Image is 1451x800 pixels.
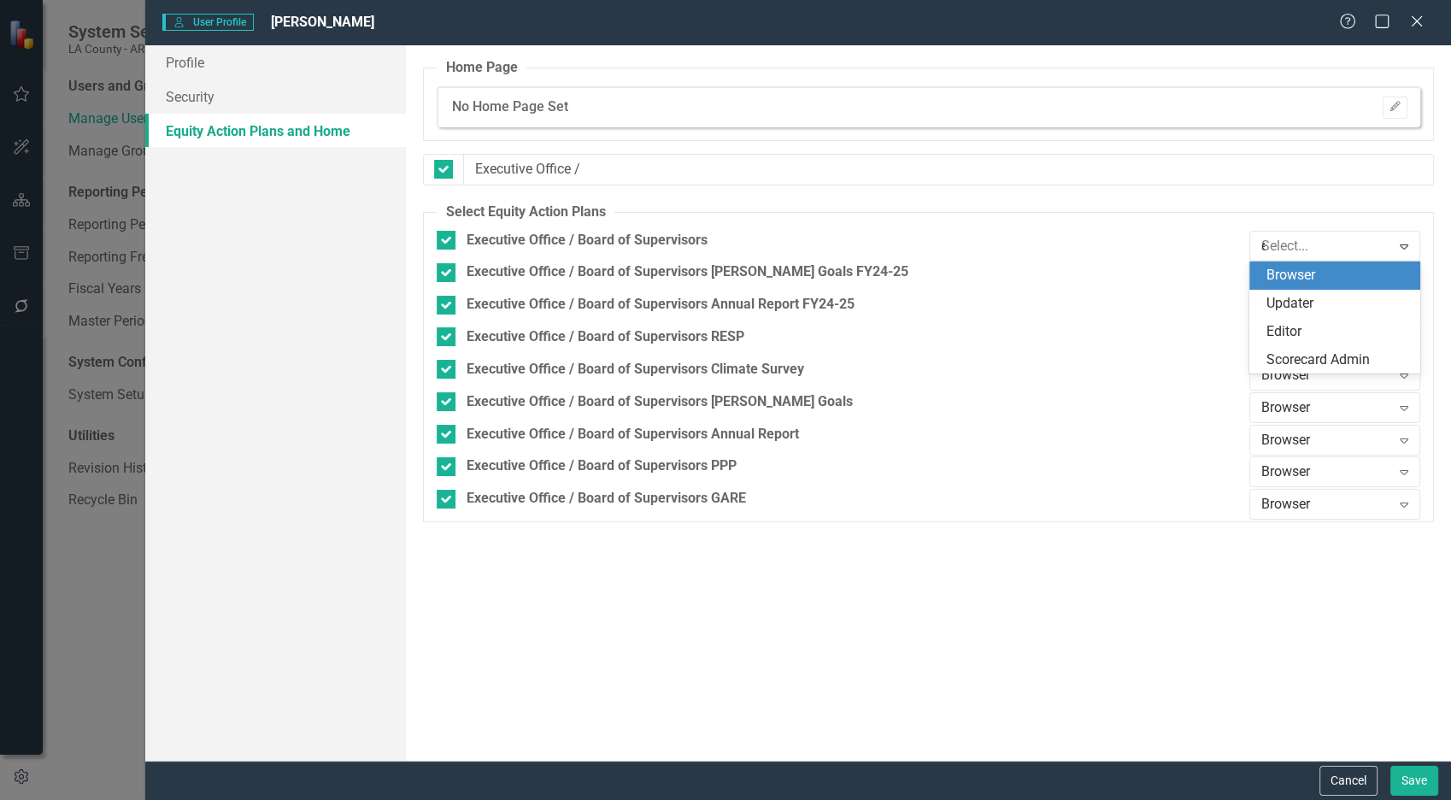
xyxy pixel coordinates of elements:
div: Updater [1266,294,1410,314]
div: Browser [1261,495,1390,515]
span: [PERSON_NAME] [271,14,374,30]
button: Please Save To Continue [1383,97,1407,119]
div: Executive Office / Board of Supervisors [PERSON_NAME] Goals FY24-25 [466,262,908,282]
legend: Select Equity Action Plans [437,203,614,222]
div: Executive Office / Board of Supervisors Annual Report [466,425,798,444]
button: Save [1390,766,1438,796]
div: Browser [1266,266,1410,285]
span: User Profile [162,14,254,31]
div: Executive Office / Board of Supervisors [PERSON_NAME] Goals [466,392,852,412]
div: Browser [1261,397,1390,417]
div: Executive Office / Board of Supervisors Annual Report FY24-25 [466,295,854,315]
div: No Home Page Set [451,97,567,117]
div: Executive Office / Board of Supervisors RESP [466,327,743,347]
div: Editor [1266,322,1410,342]
div: Browser [1261,366,1390,385]
div: Executive Office / Board of Supervisors Climate Survey [466,360,803,379]
div: Browser [1261,462,1390,482]
a: Security [145,79,407,114]
a: Profile [145,45,407,79]
legend: Home Page [437,58,526,78]
button: Cancel [1319,766,1378,796]
div: Executive Office / Board of Supervisors GARE [466,489,745,509]
div: Browser [1261,430,1390,450]
a: Equity Action Plans and Home [145,114,407,148]
div: Executive Office / Board of Supervisors [466,231,707,250]
div: Scorecard Admin [1266,350,1410,370]
div: Executive Office / Board of Supervisors PPP [466,456,736,476]
input: Filter Equity Action Plans [463,154,1434,185]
